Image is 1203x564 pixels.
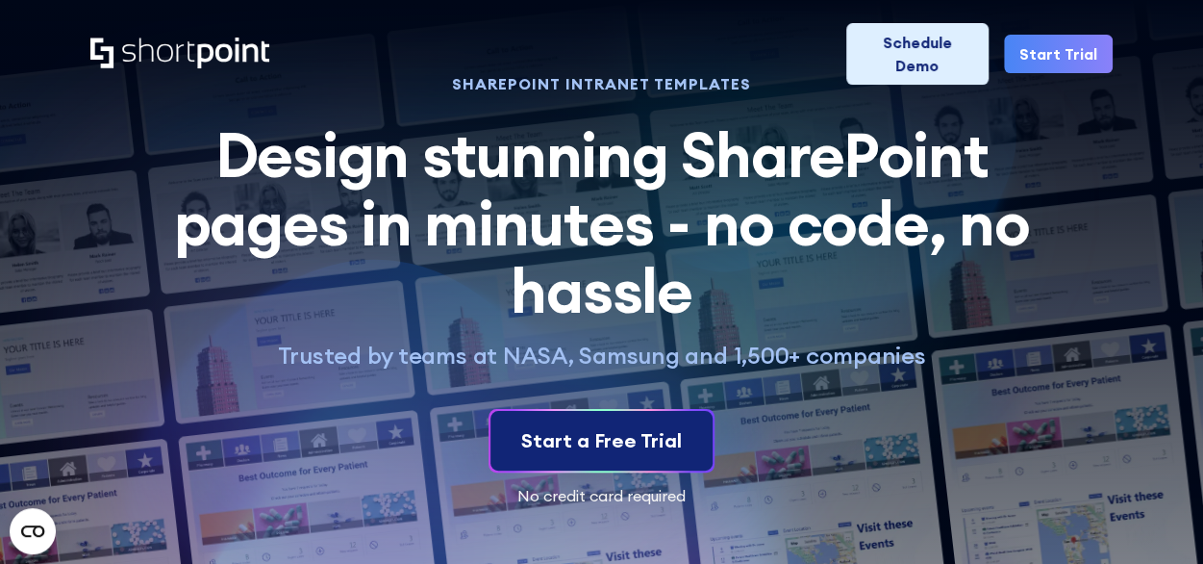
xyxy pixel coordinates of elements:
a: Start Trial [1004,35,1113,73]
h2: Design stunning SharePoint pages in minutes - no code, no hassle [152,121,1052,324]
p: Trusted by teams at NASA, Samsung and 1,500+ companies [152,341,1052,371]
iframe: Chat Widget [1107,472,1203,564]
a: Home [90,38,269,70]
a: Schedule Demo [846,23,990,85]
a: Start a Free Trial [490,411,713,471]
div: No credit card required [90,488,1113,503]
div: Start a Free Trial [521,426,682,455]
button: Open CMP widget [10,508,56,554]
